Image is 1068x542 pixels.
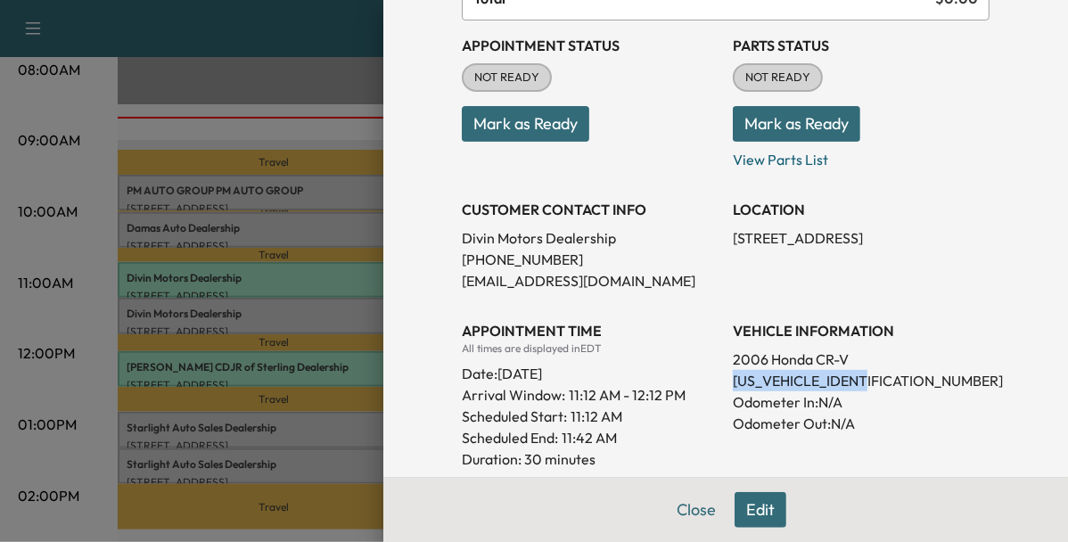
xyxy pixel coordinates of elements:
[733,349,990,370] p: 2006 Honda CR-V
[462,227,719,249] p: Divin Motors Dealership
[733,391,990,413] p: Odometer In: N/A
[462,270,719,292] p: [EMAIL_ADDRESS][DOMAIN_NAME]
[733,142,990,170] p: View Parts List
[735,69,821,86] span: NOT READY
[569,384,686,406] span: 11:12 AM - 12:12 PM
[733,227,990,249] p: [STREET_ADDRESS]
[562,427,617,448] p: 11:42 AM
[462,320,719,341] h3: APPOINTMENT TIME
[733,106,860,142] button: Mark as Ready
[462,106,589,142] button: Mark as Ready
[735,492,786,528] button: Edit
[462,384,719,406] p: Arrival Window:
[462,427,558,448] p: Scheduled End:
[571,406,622,427] p: 11:12 AM
[464,69,550,86] span: NOT READY
[462,341,719,356] div: All times are displayed in EDT
[733,199,990,220] h3: LOCATION
[733,370,990,391] p: [US_VEHICLE_IDENTIFICATION_NUMBER]
[462,199,719,220] h3: CUSTOMER CONTACT INFO
[733,35,990,56] h3: Parts Status
[462,448,719,470] p: Duration: 30 minutes
[665,492,727,528] button: Close
[462,35,719,56] h3: Appointment Status
[462,406,567,427] p: Scheduled Start:
[462,249,719,270] p: [PHONE_NUMBER]
[733,320,990,341] h3: VEHICLE INFORMATION
[462,356,719,384] div: Date: [DATE]
[733,413,990,434] p: Odometer Out: N/A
